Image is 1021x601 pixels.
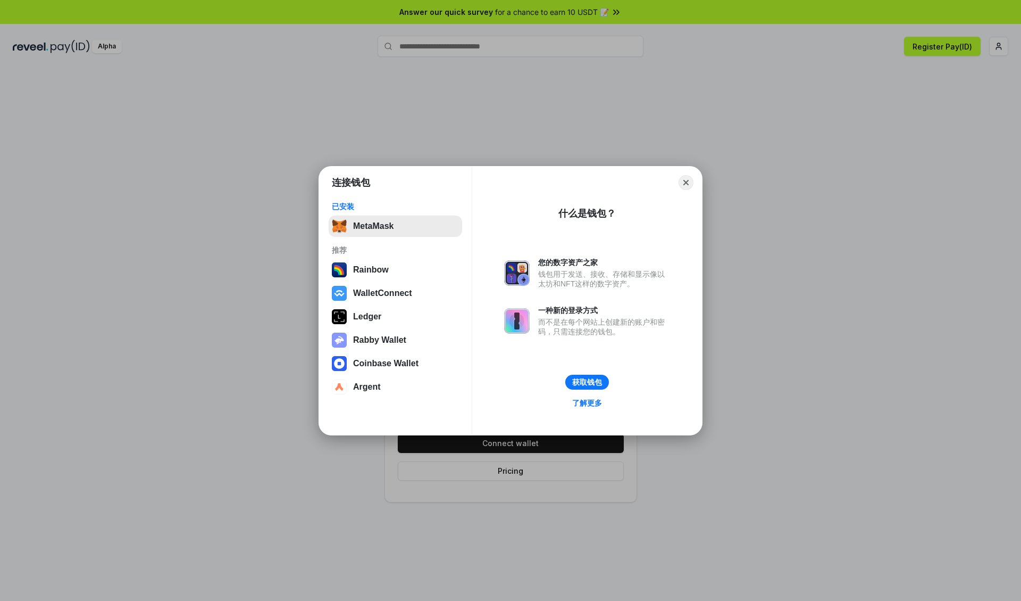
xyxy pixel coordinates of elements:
[332,286,347,301] img: svg+xml,%3Csvg%20width%3D%2228%22%20height%3D%2228%22%20viewBox%3D%220%200%2028%2028%22%20fill%3D...
[332,333,347,348] img: svg+xml,%3Csvg%20xmlns%3D%22http%3A%2F%2Fwww.w3.org%2F2000%2Fsvg%22%20fill%3D%22none%22%20viewBox...
[329,330,462,351] button: Rabby Wallet
[353,265,389,275] div: Rainbow
[353,289,412,298] div: WalletConnect
[565,375,609,390] button: 获取钱包
[353,335,406,345] div: Rabby Wallet
[332,262,347,277] img: svg+xml,%3Csvg%20width%3D%22120%22%20height%3D%22120%22%20viewBox%3D%220%200%20120%20120%22%20fil...
[538,306,670,315] div: 一种新的登录方式
[538,317,670,336] div: 而不是在每个网站上创建新的账户和密码，只需连接您的钱包。
[332,356,347,371] img: svg+xml,%3Csvg%20width%3D%2228%22%20height%3D%2228%22%20viewBox%3D%220%200%2028%2028%22%20fill%3D...
[329,283,462,304] button: WalletConnect
[679,175,693,190] button: Close
[504,308,530,334] img: svg+xml,%3Csvg%20xmlns%3D%22http%3A%2F%2Fwww.w3.org%2F2000%2Fsvg%22%20fill%3D%22none%22%20viewBox...
[332,176,370,189] h1: 连接钱包
[353,359,419,368] div: Coinbase Wallet
[329,376,462,398] button: Argent
[353,382,381,392] div: Argent
[572,377,602,387] div: 获取钱包
[329,259,462,281] button: Rainbow
[504,260,530,286] img: svg+xml,%3Csvg%20xmlns%3D%22http%3A%2F%2Fwww.w3.org%2F2000%2Fsvg%22%20fill%3D%22none%22%20viewBox...
[572,398,602,408] div: 了解更多
[332,309,347,324] img: svg+xml,%3Csvg%20xmlns%3D%22http%3A%2F%2Fwww.w3.org%2F2000%2Fsvg%22%20width%3D%2228%22%20height%3...
[538,269,670,289] div: 钱包用于发送、接收、存储和显示像以太坊和NFT这样的数字资产。
[566,396,608,410] a: 了解更多
[353,312,381,322] div: Ledger
[558,207,616,220] div: 什么是钱包？
[329,216,462,237] button: MetaMask
[329,353,462,374] button: Coinbase Wallet
[332,380,347,394] img: svg+xml,%3Csvg%20width%3D%2228%22%20height%3D%2228%22%20viewBox%3D%220%200%2028%2028%22%20fill%3D...
[538,258,670,267] div: 您的数字资产之家
[332,219,347,234] img: svg+xml,%3Csvg%20fill%3D%22none%22%20height%3D%2233%22%20viewBox%3D%220%200%2035%2033%22%20width%...
[329,306,462,327] button: Ledger
[353,221,394,231] div: MetaMask
[332,245,459,255] div: 推荐
[332,202,459,211] div: 已安装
